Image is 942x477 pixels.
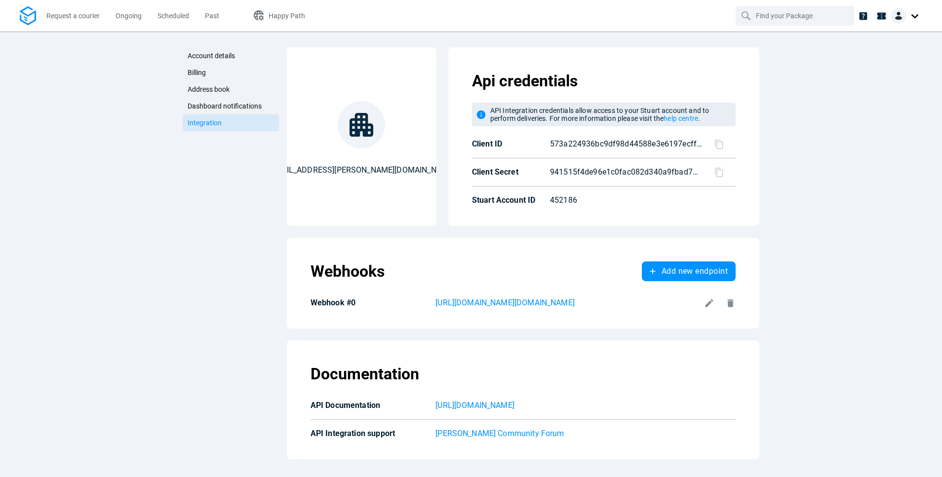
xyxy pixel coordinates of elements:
p: API Documentation [311,401,432,410]
p: Client ID [472,139,546,149]
span: Integration [188,119,222,127]
p: Stuart Account ID [472,195,546,205]
span: Add new endpoint [662,267,728,275]
a: Billing [183,64,279,81]
span: Account details [188,52,235,60]
img: Client [891,8,906,24]
p: Webhook #0 [311,298,432,308]
p: Api credentials [472,71,736,91]
span: Address book [188,85,230,93]
button: Add new endpoint [642,261,736,281]
span: Dashboard notifications [188,102,262,110]
p: 573a224936bc9df98d44588e3e6197ecff360d6297aba6b49080bb933edf000f [550,138,702,150]
span: Ongoing [116,12,142,20]
a: Integration [183,114,279,131]
span: Past [205,12,219,20]
a: [URL][DOMAIN_NAME] [435,400,736,411]
p: 941515f4de96e1c0fac082d340a9fbad75e05c1777434875cbae1a3b5bf78d27 [550,166,702,178]
span: Request a courier [46,12,100,20]
a: Dashboard notifications [183,98,279,114]
p: Client Secret [472,167,546,177]
a: [URL][DOMAIN_NAME][DOMAIN_NAME] [435,297,700,309]
img: Logo [20,6,36,26]
input: Find your Package [756,6,836,25]
a: [PERSON_NAME] Community Forum [435,428,736,440]
p: [EMAIL_ADDRESS][PERSON_NAME][DOMAIN_NAME] [268,164,455,176]
span: Billing [188,69,206,76]
p: Documentation [311,364,419,384]
a: Address book [183,81,279,98]
span: API Integration credentials allow access to your Stuart account and to perform deliveries. For mo... [490,107,709,122]
span: Scheduled [157,12,189,20]
p: API Integration support [311,429,432,439]
a: Account details [183,47,279,64]
p: Webhooks [311,261,385,281]
a: help centre [664,114,698,122]
span: Happy Path [269,12,305,20]
p: 452186 [550,194,691,206]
